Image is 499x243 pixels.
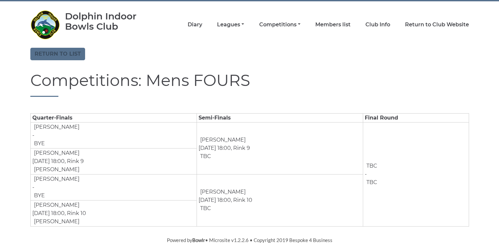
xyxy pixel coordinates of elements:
[199,204,211,213] td: TBC
[197,174,363,226] td: [DATE] 18:00, Rink 10
[365,178,378,187] td: TBC
[30,72,469,97] h1: Competitions: Mens FOURS
[167,237,332,243] span: Powered by • Microsite v1.2.2.6 • Copyright 2019 Bespoke 4 Business
[32,165,80,174] td: [PERSON_NAME]
[30,10,60,40] img: Dolphin Indoor Bowls Club
[365,21,390,28] a: Club Info
[365,162,378,170] td: TBC
[197,113,363,122] td: Semi-Finals
[32,149,80,157] td: [PERSON_NAME]
[30,174,197,200] td: -
[199,188,246,196] td: [PERSON_NAME]
[197,122,363,174] td: [DATE] 18:00, Rink 9
[32,175,80,183] td: [PERSON_NAME]
[315,21,351,28] a: Members list
[259,21,300,28] a: Competitions
[363,113,469,122] td: Final Round
[32,217,80,226] td: [PERSON_NAME]
[30,200,197,226] td: [DATE] 18:00, Rink 10
[30,122,197,148] td: -
[188,21,202,28] a: Diary
[30,48,85,60] a: Return to list
[32,191,45,200] td: BYE
[405,21,469,28] a: Return to Club Website
[192,237,205,243] a: Bowlr
[363,122,469,226] td: -
[30,113,197,122] td: Quarter-Finals
[65,11,156,32] div: Dolphin Indoor Bowls Club
[32,201,80,209] td: [PERSON_NAME]
[199,152,211,161] td: TBC
[32,123,80,131] td: [PERSON_NAME]
[32,139,45,148] td: BYE
[30,148,197,174] td: [DATE] 18:00, Rink 9
[199,136,246,144] td: [PERSON_NAME]
[217,21,244,28] a: Leagues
